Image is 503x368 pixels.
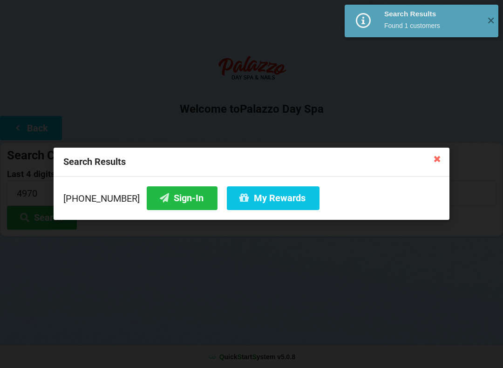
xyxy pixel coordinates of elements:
div: Search Results [54,148,449,177]
button: My Rewards [227,186,319,210]
div: [PHONE_NUMBER] [63,186,440,210]
div: Search Results [384,9,480,19]
div: Found 1 customers [384,21,480,30]
button: Sign-In [147,186,218,210]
